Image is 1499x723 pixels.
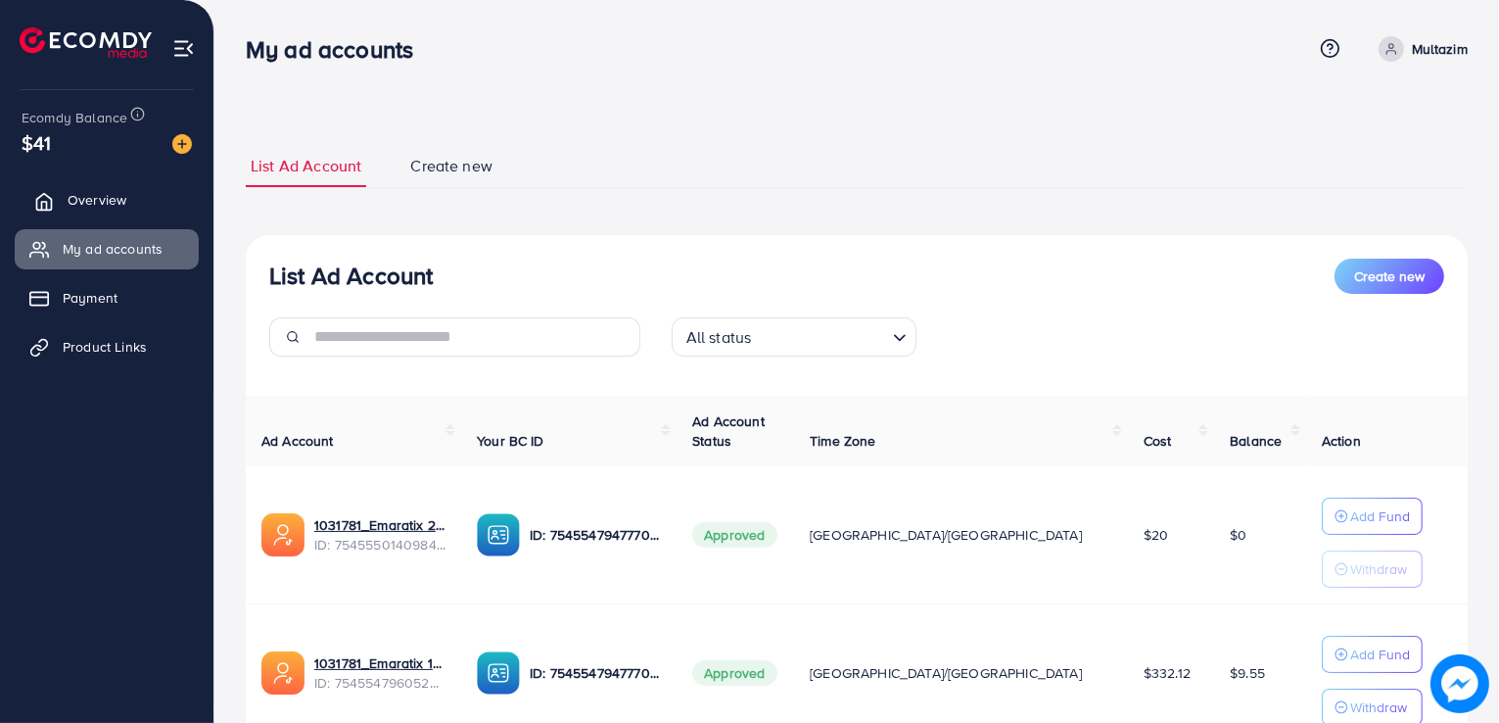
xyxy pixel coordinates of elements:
[672,317,916,357] div: Search for option
[757,319,884,352] input: Search for option
[477,651,520,695] img: ic-ba-acc.ded83a64.svg
[477,431,544,451] span: Your BC ID
[246,35,429,64] h3: My ad accounts
[1350,505,1410,528] p: Add Fund
[1354,266,1425,286] span: Create new
[15,327,199,366] a: Product Links
[1371,36,1468,62] a: Multazim
[63,288,117,308] span: Payment
[63,337,147,357] span: Product Links
[810,525,1082,545] span: [GEOGRAPHIC_DATA]/[GEOGRAPHIC_DATA]
[172,134,192,154] img: image
[810,663,1082,683] span: [GEOGRAPHIC_DATA]/[GEOGRAPHIC_DATA]
[63,239,163,259] span: My ad accounts
[1350,557,1407,581] p: Withdraw
[22,108,127,127] span: Ecomdy Balance
[314,515,445,555] div: <span class='underline'>1031781_Emaratix 2_1756835320982</span></br>7545550140984410113
[15,180,199,219] a: Overview
[1230,525,1246,545] span: $0
[692,411,765,451] span: Ad Account Status
[682,323,756,352] span: All status
[314,535,445,554] span: ID: 7545550140984410113
[530,661,661,685] p: ID: 7545547947770052616
[314,515,445,535] a: 1031781_Emaratix 2_1756835320982
[15,278,199,317] a: Payment
[1144,663,1191,683] span: $332.12
[1322,551,1423,588] button: Withdraw
[261,513,304,556] img: ic-ads-acc.e4c84228.svg
[1230,431,1282,451] span: Balance
[20,27,152,58] img: logo
[261,431,334,451] span: Ad Account
[314,673,445,693] span: ID: 7545547960525357064
[68,190,126,210] span: Overview
[172,37,195,60] img: menu
[1322,431,1361,451] span: Action
[1144,431,1172,451] span: Cost
[1144,525,1168,545] span: $20
[477,513,520,556] img: ic-ba-acc.ded83a64.svg
[692,522,776,548] span: Approved
[1412,37,1468,61] p: Multazim
[1350,643,1410,666] p: Add Fund
[810,431,875,451] span: Time Zone
[1322,636,1423,673] button: Add Fund
[22,128,51,157] span: $41
[251,155,361,177] span: List Ad Account
[1230,663,1265,683] span: $9.55
[15,229,199,268] a: My ad accounts
[314,653,445,673] a: 1031781_Emaratix 1_1756835284796
[269,262,433,290] h3: List Ad Account
[1430,654,1488,712] img: image
[1335,259,1444,294] button: Create new
[410,155,492,177] span: Create new
[1322,498,1423,535] button: Add Fund
[530,523,661,547] p: ID: 7545547947770052616
[692,660,776,686] span: Approved
[1350,696,1407,719] p: Withdraw
[314,653,445,694] div: <span class='underline'>1031781_Emaratix 1_1756835284796</span></br>7545547960525357064
[261,651,304,695] img: ic-ads-acc.e4c84228.svg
